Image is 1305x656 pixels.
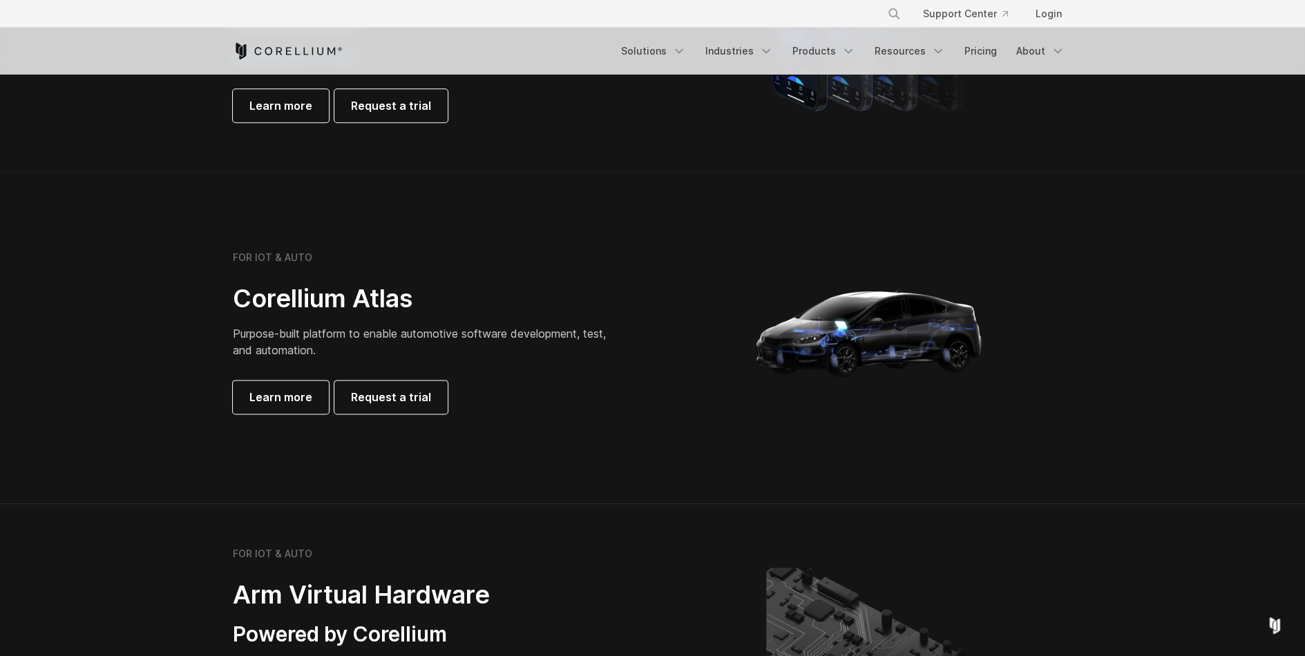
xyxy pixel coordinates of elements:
[233,548,312,560] h6: FOR IOT & AUTO
[249,389,312,405] span: Learn more
[882,1,906,26] button: Search
[732,194,1008,470] img: Corellium_Hero_Atlas_alt
[1008,39,1073,64] a: About
[233,327,606,357] span: Purpose-built platform to enable automotive software development, test, and automation.
[334,380,448,414] a: Request a trial
[613,39,1073,64] div: Navigation Menu
[233,43,343,59] a: Corellium Home
[233,251,312,264] h6: FOR IOT & AUTO
[870,1,1073,26] div: Navigation Menu
[613,39,694,64] a: Solutions
[233,89,329,122] a: Learn more
[956,39,1005,64] a: Pricing
[334,89,448,122] a: Request a trial
[233,579,620,610] h2: Arm Virtual Hardware
[784,39,864,64] a: Products
[351,389,431,405] span: Request a trial
[1258,609,1291,642] iframe: Intercom live chat
[697,39,781,64] a: Industries
[912,1,1019,26] a: Support Center
[866,39,953,64] a: Resources
[233,621,620,648] h3: Powered by Corellium
[1025,1,1073,26] a: Login
[351,97,431,114] span: Request a trial
[233,283,620,314] h2: Corellium Atlas
[233,380,329,414] a: Learn more
[249,97,312,114] span: Learn more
